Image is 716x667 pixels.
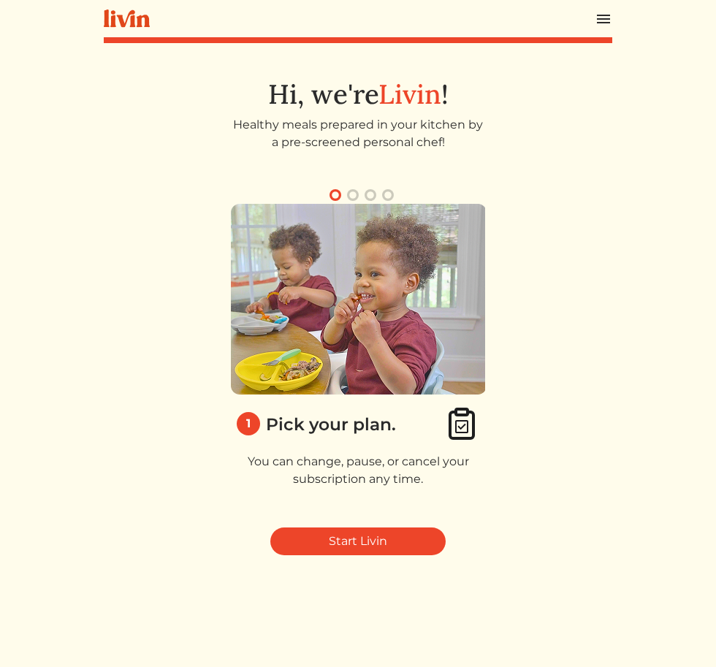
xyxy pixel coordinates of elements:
img: menu_hamburger-cb6d353cf0ecd9f46ceae1c99ecbeb4a00e71ca567a856bd81f57e9d8c17bb26.svg [595,10,612,28]
span: Livin [378,77,441,111]
h1: Hi, we're ! [104,78,612,110]
div: Pick your plan. [266,411,396,437]
img: 1_pick_plan-58eb60cc534f7a7539062c92543540e51162102f37796608976bb4e513d204c1.png [231,204,487,395]
img: clipboard_check-4e1afea9aecc1d71a83bd71232cd3fbb8e4b41c90a1eb376bae1e516b9241f3c.svg [444,406,479,441]
p: Healthy meals prepared in your kitchen by a pre-screened personal chef! [231,116,485,151]
img: livin-logo-a0d97d1a881af30f6274990eb6222085a2533c92bbd1e4f22c21b4f0d0e3210c.svg [104,9,150,28]
div: 1 [237,412,260,435]
p: You can change, pause, or cancel your subscription any time. [231,453,485,488]
a: Start Livin [270,527,446,555]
